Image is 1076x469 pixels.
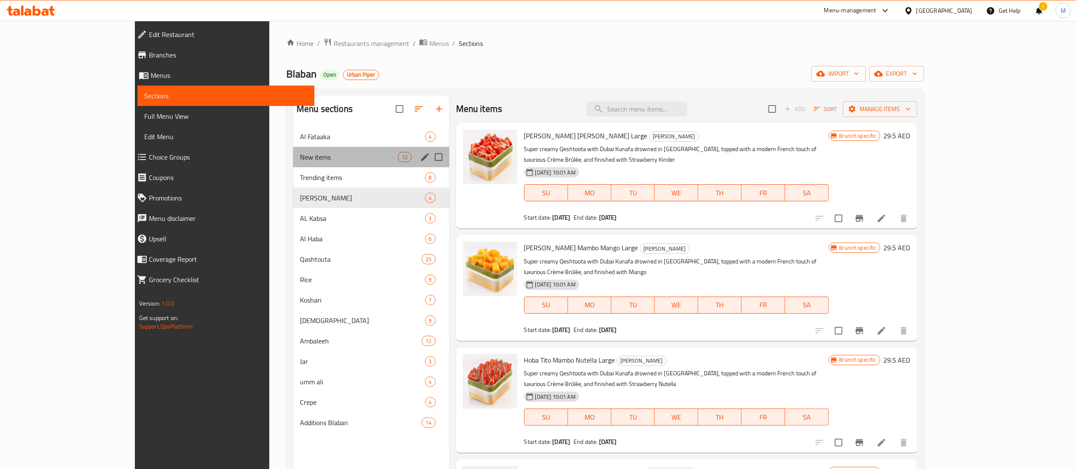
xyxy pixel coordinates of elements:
img: Hoba Tito Mambo Kinder Large [463,130,517,184]
nav: breadcrumb [286,38,924,49]
span: Additions Blaban [300,418,422,428]
span: Start date: [524,212,551,223]
span: [PERSON_NAME] [PERSON_NAME] Large [524,129,648,142]
a: Sections [137,86,314,106]
div: items [422,254,435,264]
span: Select section [763,100,781,118]
span: M [1061,6,1066,15]
p: Super creamy Qeshtoota with Dubai Kunafa drowned in [GEOGRAPHIC_DATA], topped with a modern Frenc... [524,144,829,165]
span: TH [702,299,738,311]
span: export [876,69,917,79]
a: Promotions [130,188,314,208]
button: TH [698,297,742,314]
span: FR [745,299,782,311]
span: Sections [144,91,308,101]
b: [DATE] [599,212,617,223]
a: Edit menu item [876,326,887,336]
span: Select to update [830,209,848,227]
button: Sort [812,103,839,116]
button: SA [785,184,828,201]
span: Crepe [300,397,425,407]
span: Sections [459,38,483,49]
span: Upsell [149,234,308,244]
button: FR [742,184,785,201]
div: [GEOGRAPHIC_DATA] [916,6,973,15]
div: Menu-management [824,6,876,16]
button: delete [893,320,914,341]
div: items [425,172,436,183]
div: umm ali [300,377,425,387]
img: Hoba Tito Mambo Mango Large [463,242,517,296]
div: New items12edit [293,147,449,167]
div: Crepe4 [293,392,449,412]
b: [DATE] [552,324,570,335]
span: Sort [814,104,837,114]
div: [PERSON_NAME]4 [293,188,449,208]
button: delete [893,208,914,229]
span: WE [658,299,695,311]
div: umm ali4 [293,372,449,392]
span: TH [702,411,738,423]
span: Sort items [808,103,843,116]
h2: Menu sections [297,103,353,115]
div: Jar [300,356,425,366]
span: [DATE] 10:01 AM [532,280,579,289]
div: items [425,295,436,305]
span: [PERSON_NAME] [617,356,666,366]
div: AL Kabsa3 [293,208,449,229]
a: Upsell [130,229,314,249]
div: items [398,152,411,162]
span: End date: [574,324,597,335]
button: Manage items [843,101,917,117]
span: Manage items [850,104,910,114]
button: FR [742,297,785,314]
span: Full Menu View [144,111,308,121]
span: SA [788,411,825,423]
p: Super creamy Qeshtoota with Dubai Kunafa drowned in [GEOGRAPHIC_DATA], topped with a modern Frenc... [524,368,829,389]
span: Branches [149,50,308,60]
span: 12 [422,337,435,345]
span: Menus [429,38,449,49]
div: items [425,275,436,285]
span: SA [788,187,825,199]
span: Menus [151,70,308,80]
span: MO [571,299,608,311]
span: 25 [422,255,435,263]
button: TU [611,409,655,426]
span: Get support on: [139,312,178,323]
div: Koshari [300,295,425,305]
a: Menu disclaimer [130,208,314,229]
span: 1.0.0 [162,298,175,309]
button: SU [524,184,568,201]
div: items [425,213,436,223]
span: [PERSON_NAME] [300,193,425,203]
div: Hoba Tito Mambo [617,356,667,366]
button: Branch-specific-item [849,208,870,229]
button: WE [655,184,698,201]
div: Additions Blaban14 [293,412,449,433]
b: [DATE] [552,436,570,447]
a: Menus [130,65,314,86]
span: Trending items [300,172,425,183]
span: Hoba Tito Mambo Nutella Large [524,354,615,366]
nav: Menu sections [293,123,449,436]
span: 9 [425,276,435,284]
span: Select to update [830,434,848,452]
button: Branch-specific-item [849,432,870,453]
span: 3 [425,357,435,366]
span: 12 [398,153,411,161]
span: Qashtouta [300,254,422,264]
span: Al Fataaka [300,132,425,142]
div: Al Haba6 [293,229,449,249]
img: Hoba Tito Mambo Nutella Large [463,354,517,409]
span: Menu disclaimer [149,213,308,223]
div: Hoba Tito Mambo [300,193,425,203]
a: Branches [130,45,314,65]
button: WE [655,409,698,426]
span: Start date: [524,324,551,335]
span: 7 [425,296,435,304]
a: Support.OpsPlatform [139,321,193,332]
span: Blaban [286,64,317,83]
